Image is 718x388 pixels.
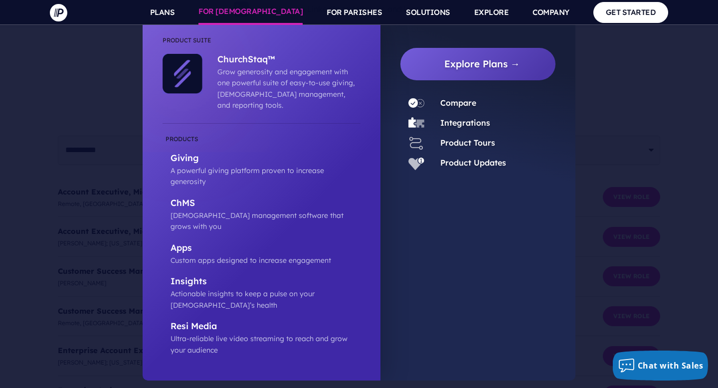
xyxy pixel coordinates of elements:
[408,115,424,131] img: Integrations - Icon
[408,95,424,111] img: Compare - Icon
[400,115,432,131] a: Integrations - Icon
[408,155,424,171] img: Product Updates - Icon
[440,98,476,108] a: Compare
[171,153,360,165] p: Giving
[163,54,202,94] img: ChurchStaq™ - Icon
[593,2,669,22] a: GET STARTED
[171,288,360,311] p: Actionable insights to keep a pulse on your [DEMOGRAPHIC_DATA]’s health
[171,333,360,356] p: Ultra-reliable live video streaming to reach and grow your audience
[440,138,495,148] a: Product Tours
[202,54,356,111] a: ChurchStaq™ Grow generosity and engagement with one powerful suite of easy-to-use giving, [DEMOGR...
[440,158,506,168] a: Product Updates
[163,134,360,188] a: Giving A powerful giving platform proven to increase generosity
[408,48,555,80] a: Explore Plans →
[171,321,360,333] p: Resi Media
[400,135,432,151] a: Product Tours - Icon
[217,54,356,66] p: ChurchStaq™
[163,321,360,356] a: Resi Media Ultra-reliable live video streaming to reach and grow your audience
[163,35,360,54] li: Product Suite
[171,197,360,210] p: ChMS
[171,255,360,266] p: Custom apps designed to increase engagement
[408,135,424,151] img: Product Tours - Icon
[638,360,704,371] span: Chat with Sales
[400,155,432,171] a: Product Updates - Icon
[163,242,360,266] a: Apps Custom apps designed to increase engagement
[163,276,360,311] a: Insights Actionable insights to keep a pulse on your [DEMOGRAPHIC_DATA]’s health
[217,66,356,111] p: Grow generosity and engagement with one powerful suite of easy-to-use giving, [DEMOGRAPHIC_DATA] ...
[171,276,360,288] p: Insights
[613,351,709,381] button: Chat with Sales
[440,118,490,128] a: Integrations
[171,242,360,255] p: Apps
[400,95,432,111] a: Compare - Icon
[163,197,360,232] a: ChMS [DEMOGRAPHIC_DATA] management software that grows with you
[171,165,360,188] p: A powerful giving platform proven to increase generosity
[171,210,360,232] p: [DEMOGRAPHIC_DATA] management software that grows with you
